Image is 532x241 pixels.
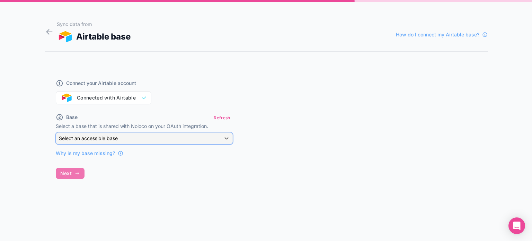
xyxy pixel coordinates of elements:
div: Open Intercom Messenger [508,217,525,234]
button: Refresh [211,113,232,123]
p: Select a base that is shared with Noloco on your OAuth integration. [56,123,233,130]
button: Select an accessible base [56,132,233,144]
a: How do I connect my Airtable base? [396,31,488,38]
span: Why is my base missing? [56,150,115,157]
h1: Sync data from [57,21,131,28]
span: Base [66,114,78,121]
a: Why is my base missing? [56,150,123,157]
span: Select an accessible base [59,135,118,141]
div: Airtable base [57,31,131,43]
img: AIRTABLE [57,31,74,42]
span: Connect your Airtable account [66,80,136,87]
span: How do I connect my Airtable base? [396,31,479,38]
